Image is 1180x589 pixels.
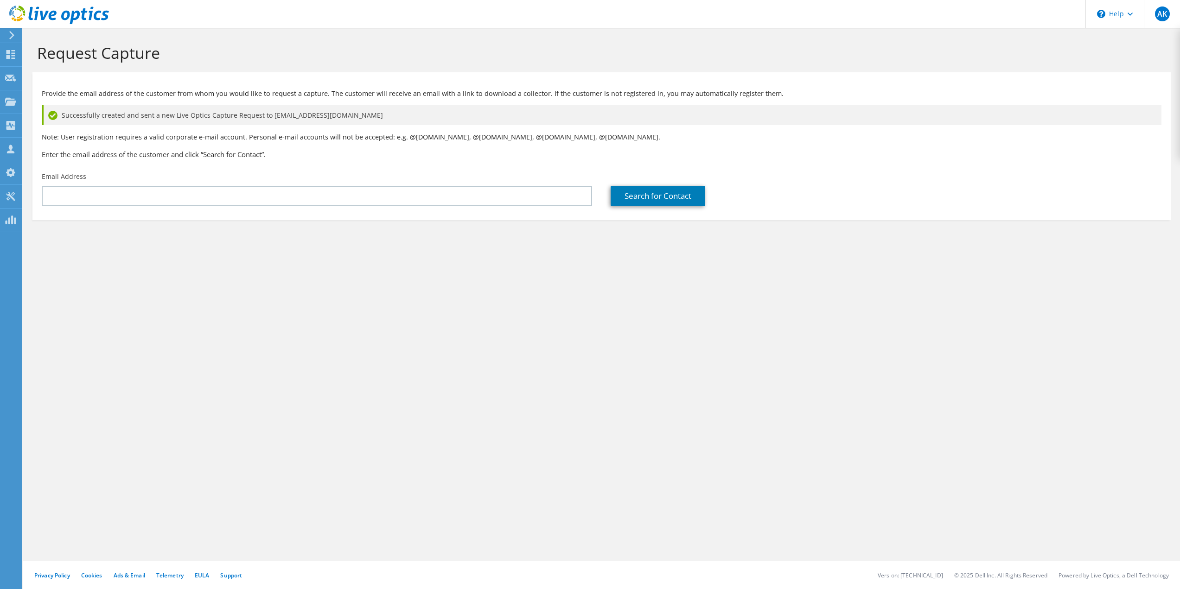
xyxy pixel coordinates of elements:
[62,110,383,120] span: Successfully created and sent a new Live Optics Capture Request to [EMAIL_ADDRESS][DOMAIN_NAME]
[1097,10,1105,18] svg: \n
[114,571,145,579] a: Ads & Email
[156,571,184,579] a: Telemetry
[42,132,1161,142] p: Note: User registration requires a valid corporate e-mail account. Personal e-mail accounts will ...
[1059,571,1169,579] li: Powered by Live Optics, a Dell Technology
[195,571,209,579] a: EULA
[81,571,102,579] a: Cookies
[42,149,1161,159] h3: Enter the email address of the customer and click “Search for Contact”.
[954,571,1047,579] li: © 2025 Dell Inc. All Rights Reserved
[37,43,1161,63] h1: Request Capture
[42,89,1161,99] p: Provide the email address of the customer from whom you would like to request a capture. The cust...
[611,186,705,206] a: Search for Contact
[1155,6,1170,21] span: AK
[878,571,943,579] li: Version: [TECHNICAL_ID]
[42,172,86,181] label: Email Address
[220,571,242,579] a: Support
[34,571,70,579] a: Privacy Policy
